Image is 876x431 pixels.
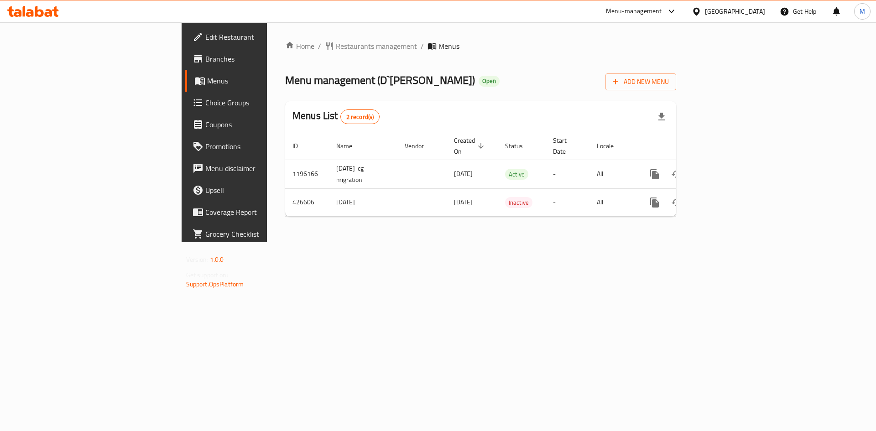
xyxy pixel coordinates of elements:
span: Menus [207,75,321,86]
div: Open [479,76,500,87]
span: Get support on: [186,269,228,281]
span: Created On [454,135,487,157]
span: Restaurants management [336,41,417,52]
a: Menu disclaimer [185,157,328,179]
span: Inactive [505,197,532,208]
span: ID [292,140,310,151]
td: All [589,188,636,216]
div: Export file [651,106,673,128]
span: M [860,6,865,16]
div: Total records count [340,109,380,124]
span: Menu disclaimer [205,163,321,174]
a: Grocery Checklist [185,223,328,245]
span: Add New Menu [613,76,669,88]
td: All [589,160,636,188]
a: Upsell [185,179,328,201]
a: Choice Groups [185,92,328,114]
td: [DATE]-cg migration [329,160,397,188]
span: Menu management ( D`[PERSON_NAME] ) [285,70,475,90]
span: Version: [186,254,209,265]
td: - [546,188,589,216]
a: Promotions [185,135,328,157]
a: Coupons [185,114,328,135]
a: Menus [185,70,328,92]
a: Support.OpsPlatform [186,278,244,290]
button: more [644,192,666,213]
a: Coverage Report [185,201,328,223]
span: Branches [205,53,321,64]
span: Locale [597,140,626,151]
button: Change Status [666,163,688,185]
div: Menu-management [606,6,662,17]
span: Coupons [205,119,321,130]
span: 2 record(s) [341,113,380,121]
span: Grocery Checklist [205,228,321,239]
span: Choice Groups [205,97,321,108]
span: Active [505,169,528,180]
span: Promotions [205,141,321,152]
button: Change Status [666,192,688,213]
button: more [644,163,666,185]
a: Branches [185,48,328,70]
nav: breadcrumb [285,41,676,52]
div: Inactive [505,197,532,208]
a: Restaurants management [325,41,417,52]
span: Coverage Report [205,207,321,218]
span: Status [505,140,535,151]
span: Open [479,77,500,85]
span: Vendor [405,140,436,151]
span: Menus [438,41,459,52]
span: Edit Restaurant [205,31,321,42]
a: Edit Restaurant [185,26,328,48]
span: Name [336,140,364,151]
h2: Menus List [292,109,380,124]
td: [DATE] [329,188,397,216]
span: [DATE] [454,168,473,180]
span: [DATE] [454,196,473,208]
td: - [546,160,589,188]
div: [GEOGRAPHIC_DATA] [705,6,765,16]
table: enhanced table [285,132,739,217]
span: 1.0.0 [210,254,224,265]
span: Upsell [205,185,321,196]
span: Start Date [553,135,579,157]
button: Add New Menu [605,73,676,90]
th: Actions [636,132,739,160]
li: / [421,41,424,52]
